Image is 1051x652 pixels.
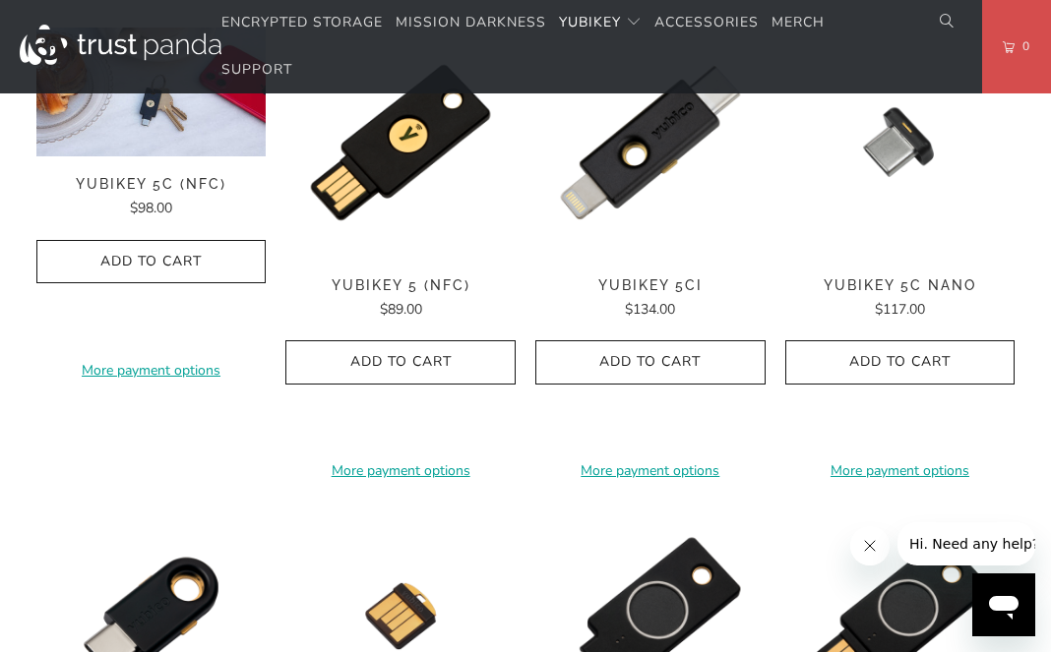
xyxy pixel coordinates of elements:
[221,13,383,31] span: Encrypted Storage
[535,340,766,385] button: Add to Cart
[785,460,1016,482] a: More payment options
[285,28,516,258] a: YubiKey 5 (NFC) - Trust Panda YubiKey 5 (NFC) - Trust Panda
[36,240,267,284] button: Add to Cart
[285,277,516,294] span: YubiKey 5 (NFC)
[36,176,267,193] span: YubiKey 5C (NFC)
[380,300,422,319] span: $89.00
[972,573,1035,636] iframe: Button to launch messaging window
[285,277,516,321] a: YubiKey 5 (NFC) $89.00
[897,522,1035,565] iframe: Message from company
[806,354,995,371] span: Add to Cart
[535,28,766,258] a: YubiKey 5Ci - Trust Panda YubiKey 5Ci - Trust Panda
[785,277,1016,321] a: YubiKey 5C Nano $117.00
[785,28,1016,258] a: YubiKey 5C Nano - Trust Panda YubiKey 5C Nano - Trust Panda
[36,176,267,219] a: YubiKey 5C (NFC) $98.00
[535,277,766,321] a: YubiKey 5Ci $134.00
[785,277,1016,294] span: YubiKey 5C Nano
[36,360,267,382] a: More payment options
[559,13,621,31] span: YubiKey
[285,460,516,482] a: More payment options
[535,28,766,258] img: YubiKey 5Ci - Trust Panda
[1015,35,1030,57] span: 0
[772,13,825,31] span: Merch
[625,300,675,319] span: $134.00
[850,526,890,565] iframe: Close message
[57,254,246,270] span: Add to Cart
[785,340,1016,385] button: Add to Cart
[535,277,766,294] span: YubiKey 5Ci
[221,60,292,79] span: Support
[875,300,925,319] span: $117.00
[221,47,292,93] a: Support
[396,13,546,31] span: Mission Darkness
[654,13,759,31] span: Accessories
[285,28,516,258] img: YubiKey 5 (NFC) - Trust Panda
[285,340,516,385] button: Add to Cart
[306,354,495,371] span: Add to Cart
[556,354,745,371] span: Add to Cart
[535,460,766,482] a: More payment options
[12,14,142,30] span: Hi. Need any help?
[785,28,1016,258] img: YubiKey 5C Nano - Trust Panda
[20,25,221,65] img: Trust Panda Australia
[130,199,172,217] span: $98.00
